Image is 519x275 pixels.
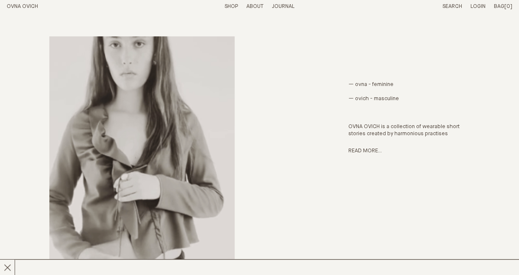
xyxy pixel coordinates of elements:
p: — ovna - feminine — ovich - masculine OVNA OVICH is a collection of wearable short stories create... [348,81,470,138]
span: [0] [504,4,512,9]
a: Login [470,4,486,9]
summary: About [246,3,263,10]
a: Home [7,4,38,9]
a: Read more... [348,148,382,154]
a: Search [442,4,462,9]
a: Journal [272,4,294,9]
span: Bag [494,4,504,9]
a: Shop [225,4,238,9]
